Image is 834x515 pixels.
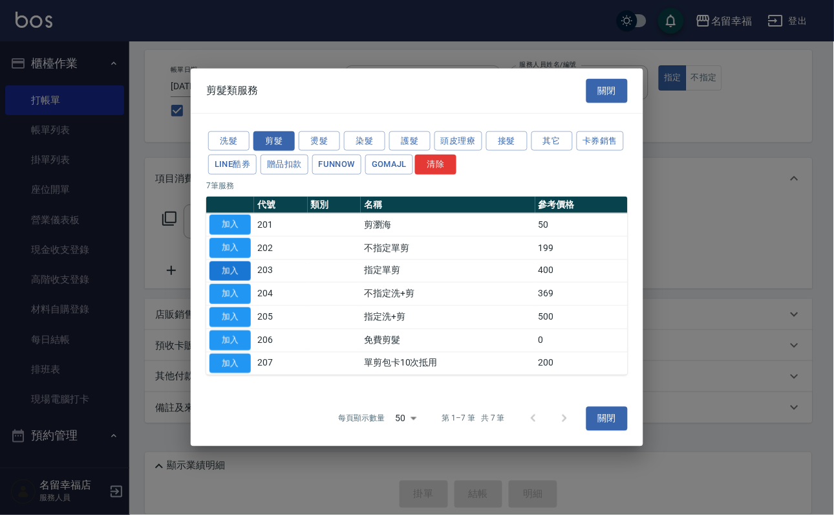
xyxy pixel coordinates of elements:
[254,329,308,352] td: 206
[577,131,625,151] button: 卡券銷售
[308,197,361,214] th: 類別
[253,131,295,151] button: 剪髮
[361,213,535,236] td: 剪瀏海
[209,307,251,327] button: 加入
[209,331,251,351] button: 加入
[206,84,258,97] span: 剪髮類服務
[365,155,413,175] button: GOMAJL
[209,261,251,281] button: 加入
[208,131,250,151] button: 洗髮
[261,155,308,175] button: 贈品扣款
[254,197,308,214] th: 代號
[361,305,535,329] td: 指定洗+剪
[389,131,431,151] button: 護髮
[344,131,385,151] button: 染髮
[361,329,535,352] td: 免費剪髮
[535,236,628,259] td: 199
[312,155,361,175] button: FUNNOW
[535,213,628,236] td: 50
[586,407,628,431] button: 關閉
[208,155,257,175] button: LINE酷券
[254,305,308,329] td: 205
[535,197,628,214] th: 參考價格
[531,131,573,151] button: 其它
[254,236,308,259] td: 202
[209,215,251,235] button: 加入
[361,236,535,259] td: 不指定單剪
[361,259,535,283] td: 指定單剪
[535,329,628,352] td: 0
[442,413,505,424] p: 第 1–7 筆 共 7 筆
[434,131,482,151] button: 頭皮理療
[299,131,340,151] button: 燙髮
[361,352,535,375] td: 單剪包卡10次抵用
[254,283,308,306] td: 204
[361,283,535,306] td: 不指定洗+剪
[254,213,308,236] td: 201
[586,79,628,103] button: 關閉
[390,401,422,436] div: 50
[254,259,308,283] td: 203
[415,155,456,175] button: 清除
[535,283,628,306] td: 369
[486,131,528,151] button: 接髮
[209,284,251,304] button: 加入
[535,305,628,329] td: 500
[209,353,251,373] button: 加入
[206,180,628,192] p: 7 筆服務
[535,259,628,283] td: 400
[535,352,628,375] td: 200
[361,197,535,214] th: 名稱
[339,413,385,424] p: 每頁顯示數量
[209,238,251,258] button: 加入
[254,352,308,375] td: 207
